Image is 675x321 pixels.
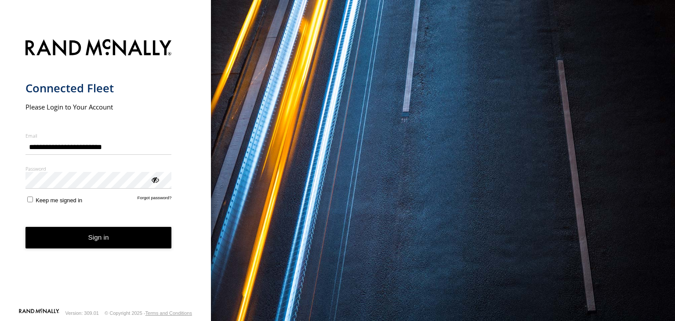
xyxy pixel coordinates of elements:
[65,310,99,316] div: Version: 309.01
[19,309,59,317] a: Visit our Website
[25,102,172,111] h2: Please Login to Your Account
[25,37,172,60] img: Rand McNally
[105,310,192,316] div: © Copyright 2025 -
[145,310,192,316] a: Terms and Conditions
[36,197,82,204] span: Keep me signed in
[150,175,159,184] div: ViewPassword
[138,195,172,204] a: Forgot password?
[25,165,172,172] label: Password
[27,197,33,202] input: Keep me signed in
[25,34,186,308] form: main
[25,81,172,95] h1: Connected Fleet
[25,227,172,248] button: Sign in
[25,132,172,139] label: Email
